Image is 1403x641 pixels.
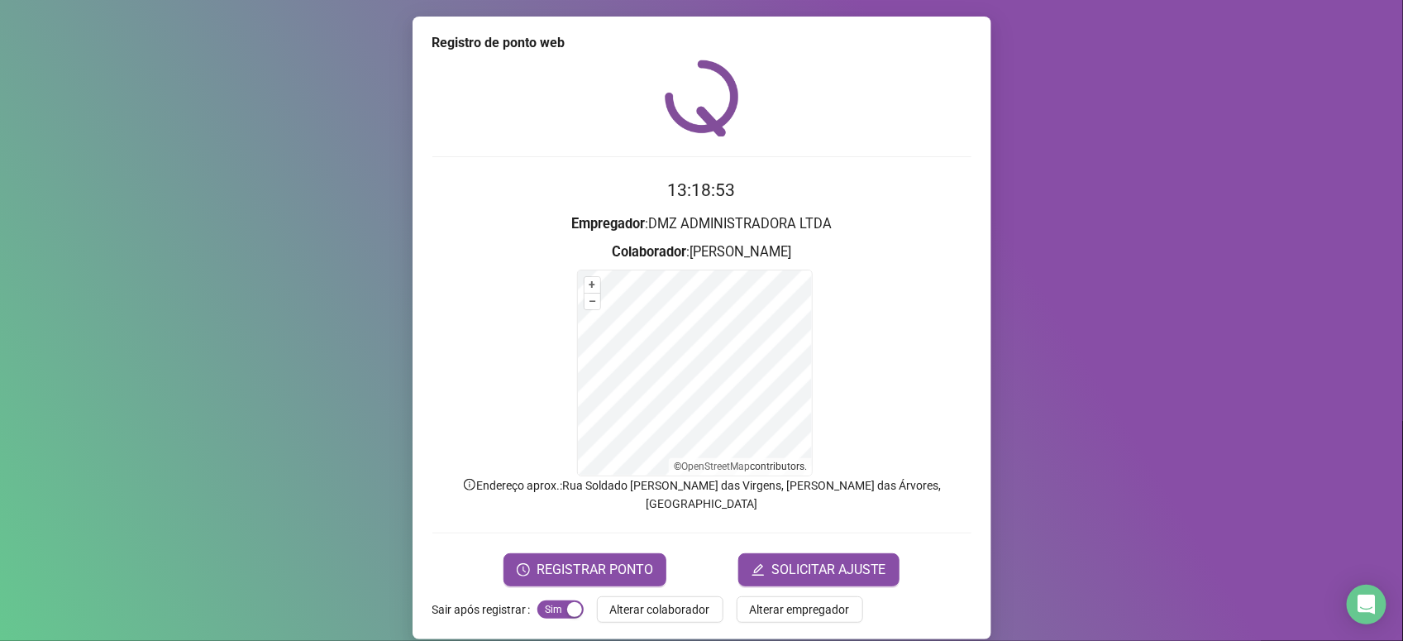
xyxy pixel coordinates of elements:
[432,476,971,513] p: Endereço aprox. : Rua Soldado [PERSON_NAME] das Virgens, [PERSON_NAME] das Árvores, [GEOGRAPHIC_D...
[738,553,900,586] button: editSOLICITAR AJUSTE
[737,596,863,623] button: Alterar empregador
[432,33,971,53] div: Registro de ponto web
[674,461,807,472] li: © contributors.
[665,60,739,136] img: QRPoint
[668,180,736,200] time: 13:18:53
[571,216,645,232] strong: Empregador
[681,461,750,472] a: OpenStreetMap
[432,242,971,263] h3: : [PERSON_NAME]
[610,600,710,619] span: Alterar colaborador
[585,277,600,293] button: +
[597,596,723,623] button: Alterar colaborador
[503,553,666,586] button: REGISTRAR PONTO
[585,294,600,309] button: –
[750,600,850,619] span: Alterar empregador
[752,563,765,576] span: edit
[537,560,653,580] span: REGISTRAR PONTO
[432,213,971,235] h3: : DMZ ADMINISTRADORA LTDA
[612,244,686,260] strong: Colaborador
[462,477,477,492] span: info-circle
[432,596,537,623] label: Sair após registrar
[771,560,886,580] span: SOLICITAR AJUSTE
[1347,585,1386,624] div: Open Intercom Messenger
[517,563,530,576] span: clock-circle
